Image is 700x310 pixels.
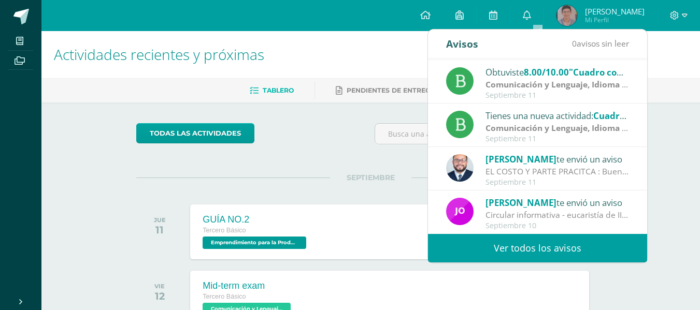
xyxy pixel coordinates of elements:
span: [PERSON_NAME] [485,153,556,165]
span: "Cuadro comparativo" [569,66,666,78]
span: Pendientes de entrega [347,86,435,94]
div: Circular informativa - eucaristía de III básico. : Estimados padres de familia: Les comparto la s... [485,209,630,221]
div: GUÍA NO.2 [203,214,309,225]
a: Pendientes de entrega [336,82,435,99]
a: todas las Actividades [136,123,254,143]
img: 6614adf7432e56e5c9e182f11abb21f1.png [446,198,474,225]
div: JUE [154,216,166,224]
div: Tienes una nueva actividad: [485,109,630,122]
span: Emprendimiento para la Productividad 'B' [203,237,306,249]
img: eaa624bfc361f5d4e8a554d75d1a3cf6.png [446,154,474,182]
div: Septiembre 11 [485,178,630,187]
div: Septiembre 10 [485,222,630,230]
strong: Comunicación y Lenguaje, Idioma Español [485,122,653,134]
div: 12 [154,290,165,302]
div: Avisos [446,29,478,58]
span: Tercero Básico [203,227,246,234]
div: VIE [154,283,165,290]
div: te envió un aviso [485,152,630,166]
span: Tablero [263,86,294,94]
div: | Zona [485,122,630,134]
div: Septiembre 11 [485,91,630,100]
span: [PERSON_NAME] [485,197,556,209]
div: Mid-term exam [203,281,293,291]
span: Cuadro comparativo [593,110,682,122]
span: 8.00/10.00 [524,66,569,78]
span: avisos sin leer [572,38,629,49]
div: 11 [154,224,166,236]
img: 9ccb69e3c28bfc63e59a54b2b2b28f1c.png [556,5,577,26]
div: te envió un aviso [485,196,630,209]
strong: Comunicación y Lenguaje, Idioma Español [485,79,653,90]
span: Tercero Básico [203,293,246,300]
a: Ver todos los avisos [428,234,647,262]
div: | Zona [485,79,630,91]
input: Busca una actividad próxima aquí... [375,124,605,144]
span: SEPTIEMBRE [330,173,411,182]
span: Mi Perfil [585,16,645,24]
div: EL COSTO Y PARTE PRACITCA : Buenos días Jovenes, un gusto saludarlos. Les adjunto al presentación... [485,166,630,178]
div: Obtuviste en [485,65,630,79]
a: Tablero [250,82,294,99]
div: Septiembre 11 [485,135,630,143]
span: 0 [572,38,577,49]
span: [PERSON_NAME] [585,6,645,17]
span: Actividades recientes y próximas [54,45,264,64]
